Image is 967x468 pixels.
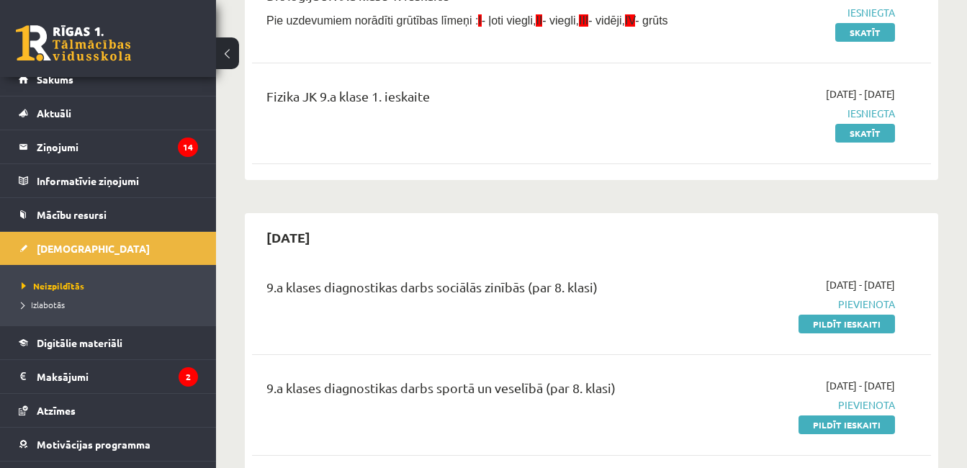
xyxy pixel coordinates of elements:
span: Motivācijas programma [37,438,150,451]
span: Iesniegta [700,5,895,20]
a: [DEMOGRAPHIC_DATA] [19,232,198,265]
a: Pildīt ieskaiti [799,415,895,434]
span: Atzīmes [37,404,76,417]
a: Rīgas 1. Tālmācības vidusskola [16,25,131,61]
a: Skatīt [835,23,895,42]
legend: Ziņojumi [37,130,198,163]
span: I [478,14,481,27]
div: Fizika JK 9.a klase 1. ieskaite [266,86,678,113]
i: 14 [178,138,198,157]
span: Pievienota [700,397,895,413]
span: Mācību resursi [37,208,107,221]
a: Ziņojumi14 [19,130,198,163]
legend: Maksājumi [37,360,198,393]
span: Aktuāli [37,107,71,120]
a: Informatīvie ziņojumi [19,164,198,197]
a: Pildīt ieskaiti [799,315,895,333]
span: Sākums [37,73,73,86]
a: Motivācijas programma [19,428,198,461]
span: Pie uzdevumiem norādīti grūtības līmeņi : - ļoti viegli, - viegli, - vidēji, - grūts [266,14,668,27]
a: Izlabotās [22,298,202,311]
h2: [DATE] [252,220,325,254]
a: Atzīmes [19,394,198,427]
a: Neizpildītās [22,279,202,292]
div: 9.a klases diagnostikas darbs sportā un veselībā (par 8. klasi) [266,378,678,405]
a: Digitālie materiāli [19,326,198,359]
span: Digitālie materiāli [37,336,122,349]
span: III [579,14,588,27]
span: Iesniegta [700,106,895,121]
span: Neizpildītās [22,280,84,292]
span: Pievienota [700,297,895,312]
span: [DEMOGRAPHIC_DATA] [37,242,150,255]
a: Sākums [19,63,198,96]
a: Maksājumi2 [19,360,198,393]
span: [DATE] - [DATE] [826,378,895,393]
span: [DATE] - [DATE] [826,86,895,102]
a: Mācību resursi [19,198,198,231]
span: II [536,14,542,27]
a: Aktuāli [19,96,198,130]
span: Izlabotās [22,299,65,310]
span: [DATE] - [DATE] [826,277,895,292]
span: IV [625,14,635,27]
i: 2 [179,367,198,387]
legend: Informatīvie ziņojumi [37,164,198,197]
div: 9.a klases diagnostikas darbs sociālās zinībās (par 8. klasi) [266,277,678,304]
a: Skatīt [835,124,895,143]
